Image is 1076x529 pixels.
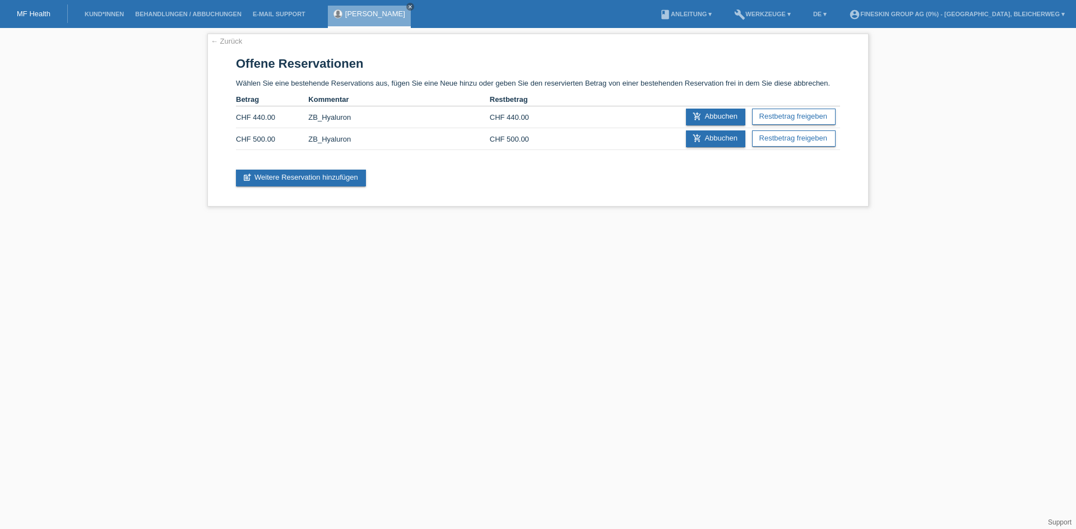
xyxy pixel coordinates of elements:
[407,4,413,10] i: close
[79,11,129,17] a: Kund*innen
[490,128,562,150] td: CHF 500.00
[243,173,252,182] i: post_add
[752,130,836,147] a: Restbetrag freigeben
[247,11,311,17] a: E-Mail Support
[308,106,489,128] td: ZB_Hyaluron
[236,93,308,106] th: Betrag
[693,112,702,121] i: add_shopping_cart
[654,11,717,17] a: bookAnleitung ▾
[734,9,745,20] i: build
[207,34,869,207] div: Wählen Sie eine bestehende Reservations aus, fügen Sie eine Neue hinzu oder geben Sie den reservi...
[660,9,671,20] i: book
[729,11,796,17] a: buildWerkzeuge ▾
[693,134,702,143] i: add_shopping_cart
[808,11,832,17] a: DE ▾
[490,106,562,128] td: CHF 440.00
[308,128,489,150] td: ZB_Hyaluron
[236,128,308,150] td: CHF 500.00
[406,3,414,11] a: close
[1048,518,1072,526] a: Support
[345,10,405,18] a: [PERSON_NAME]
[129,11,247,17] a: Behandlungen / Abbuchungen
[843,11,1070,17] a: account_circleFineSkin Group AG (0%) - [GEOGRAPHIC_DATA], Bleicherweg ▾
[686,130,745,147] a: add_shopping_cartAbbuchen
[236,170,366,186] a: post_addWeitere Reservation hinzufügen
[308,93,489,106] th: Kommentar
[236,57,840,71] h1: Offene Reservationen
[752,109,836,125] a: Restbetrag freigeben
[686,109,745,125] a: add_shopping_cartAbbuchen
[211,37,242,45] a: ← Zurück
[490,93,562,106] th: Restbetrag
[236,106,308,128] td: CHF 440.00
[17,10,50,18] a: MF Health
[849,9,860,20] i: account_circle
